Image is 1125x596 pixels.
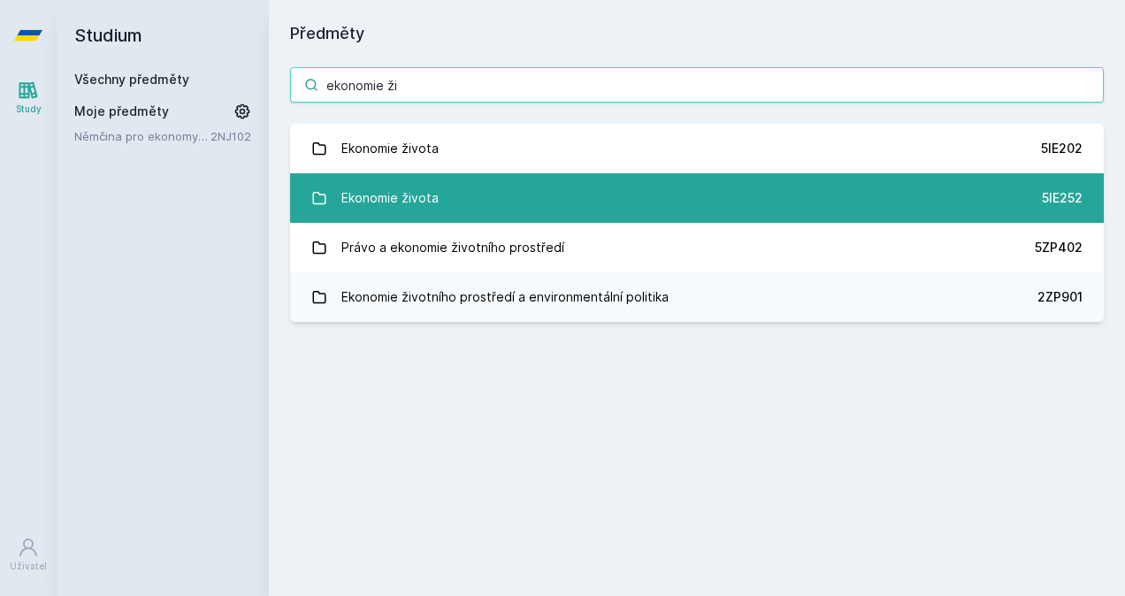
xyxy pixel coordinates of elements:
[210,129,251,143] a: 2NJ102
[10,560,47,573] div: Uživatel
[74,72,189,87] a: Všechny předměty
[341,180,439,216] div: Ekonomie života
[290,272,1104,322] a: Ekonomie životního prostředí a environmentální politika 2ZP901
[290,67,1104,103] input: Název nebo ident předmětu…
[290,21,1104,46] h1: Předměty
[1042,189,1083,207] div: 5IE252
[4,528,53,582] a: Uživatel
[4,71,53,125] a: Study
[1037,288,1083,306] div: 2ZP901
[341,230,564,265] div: Právo a ekonomie životního prostředí
[290,223,1104,272] a: Právo a ekonomie životního prostředí 5ZP402
[74,127,210,145] a: Němčina pro ekonomy - základní úroveň 2 (A1/A2)
[290,124,1104,173] a: Ekonomie života 5IE202
[290,173,1104,223] a: Ekonomie života 5IE252
[341,131,439,166] div: Ekonomie života
[16,103,42,116] div: Study
[1041,140,1083,157] div: 5IE202
[74,103,169,120] span: Moje předměty
[341,279,669,315] div: Ekonomie životního prostředí a environmentální politika
[1035,239,1083,256] div: 5ZP402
